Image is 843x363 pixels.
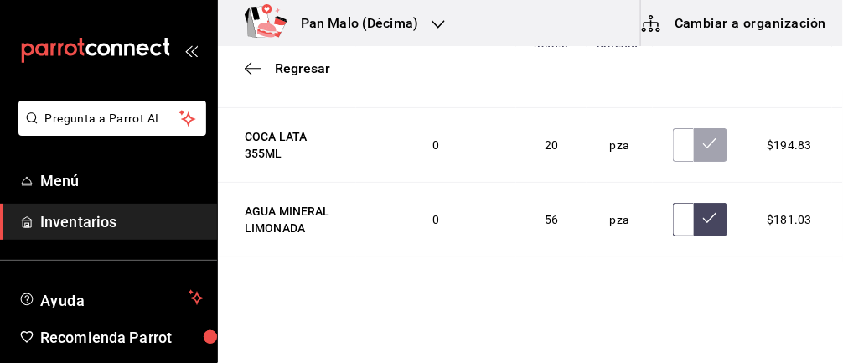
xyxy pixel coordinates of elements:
td: AGUA MINERAL LIMONADA [218,182,356,257]
span: Menú [40,169,204,192]
button: open_drawer_menu [184,44,198,57]
td: pza [587,182,652,257]
span: 0 [432,138,439,152]
h3: Pan Malo (Décima) [287,13,418,34]
span: Regresar [275,60,330,76]
td: AGUA CIEL 600ml [218,257,356,331]
span: $181.03 [768,213,812,226]
span: 20 [545,138,558,152]
a: Pregunta a Parrot AI [12,122,206,139]
span: Pregunta a Parrot AI [45,110,180,127]
span: Recomienda Parrot [40,326,204,349]
button: Pregunta a Parrot AI [18,101,206,136]
input: Sin ajuste [673,128,694,162]
td: pza [587,107,652,182]
span: Ayuda [40,288,182,308]
button: Regresar [245,60,330,76]
span: Inventarios [40,210,204,233]
span: 56 [545,213,558,226]
input: Sin ajuste [673,203,694,236]
span: $194.83 [768,138,812,152]
span: 0 [432,213,439,226]
td: COCA LATA 355ML [218,107,356,182]
td: pza [587,257,652,331]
